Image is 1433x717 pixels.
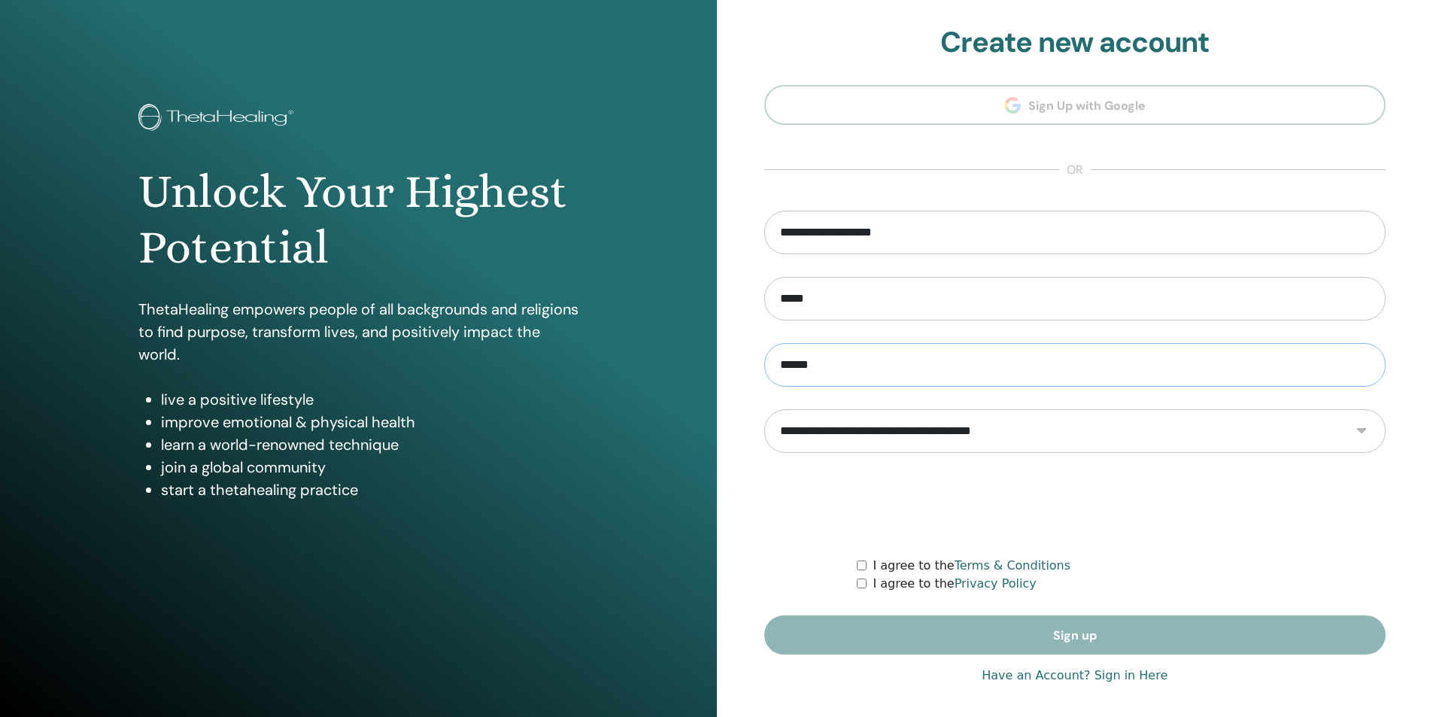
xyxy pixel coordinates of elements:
[961,475,1189,534] iframe: reCAPTCHA
[955,558,1070,573] a: Terms & Conditions
[161,388,578,411] li: live a positive lifestyle
[161,411,578,433] li: improve emotional & physical health
[873,557,1070,575] label: I agree to the
[138,164,578,276] h1: Unlock Your Highest Potential
[764,26,1386,60] h2: Create new account
[873,575,1036,593] label: I agree to the
[161,433,578,456] li: learn a world-renowned technique
[955,576,1037,591] a: Privacy Policy
[1059,161,1091,179] span: or
[161,479,578,501] li: start a thetahealing practice
[138,298,578,366] p: ThetaHealing empowers people of all backgrounds and religions to find purpose, transform lives, a...
[982,667,1167,685] a: Have an Account? Sign in Here
[161,456,578,479] li: join a global community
